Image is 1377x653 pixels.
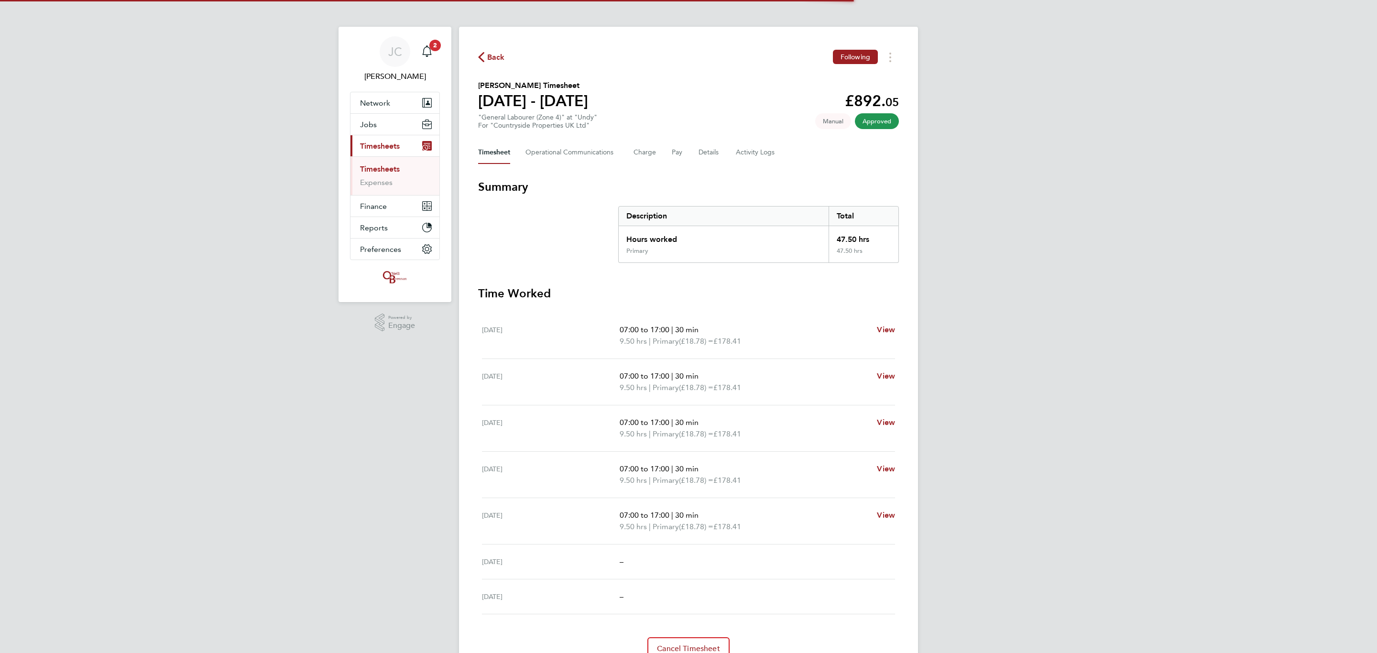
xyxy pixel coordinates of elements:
[877,511,895,520] span: View
[679,429,713,438] span: (£18.78) =
[375,314,415,332] a: Powered byEngage
[620,557,623,566] span: –
[833,50,878,64] button: Following
[350,114,439,135] button: Jobs
[877,464,895,473] span: View
[653,521,679,533] span: Primary
[671,371,673,381] span: |
[699,141,721,164] button: Details
[877,371,895,381] span: View
[649,476,651,485] span: |
[675,418,699,427] span: 30 min
[675,511,699,520] span: 30 min
[350,196,439,217] button: Finance
[388,322,415,330] span: Engage
[855,113,899,129] span: This timesheet has been approved.
[360,141,400,151] span: Timesheets
[360,245,401,254] span: Preferences
[482,463,620,486] div: [DATE]
[877,324,895,336] a: View
[885,95,899,109] span: 05
[487,52,505,63] span: Back
[350,239,439,260] button: Preferences
[478,113,597,130] div: "General Labourer (Zone 4)" at "Undy"
[350,217,439,238] button: Reports
[649,522,651,531] span: |
[653,475,679,486] span: Primary
[350,36,440,82] a: JC[PERSON_NAME]
[360,164,400,174] a: Timesheets
[620,325,669,334] span: 07:00 to 17:00
[675,325,699,334] span: 30 min
[350,71,440,82] span: James Crawley
[620,429,647,438] span: 9.50 hrs
[649,429,651,438] span: |
[482,510,620,533] div: [DATE]
[841,53,870,61] span: Following
[360,98,390,108] span: Network
[620,522,647,531] span: 9.50 hrs
[381,270,409,285] img: oneillandbrennan-logo-retina.png
[713,383,741,392] span: £178.41
[653,428,679,440] span: Primary
[877,417,895,428] a: View
[620,592,623,601] span: –
[620,464,669,473] span: 07:00 to 17:00
[671,325,673,334] span: |
[713,337,741,346] span: £178.41
[350,156,439,195] div: Timesheets
[649,383,651,392] span: |
[620,418,669,427] span: 07:00 to 17:00
[671,418,673,427] span: |
[350,92,439,113] button: Network
[877,463,895,475] a: View
[482,556,620,567] div: [DATE]
[360,120,377,129] span: Jobs
[429,40,441,51] span: 2
[482,417,620,440] div: [DATE]
[877,510,895,521] a: View
[679,383,713,392] span: (£18.78) =
[882,50,899,65] button: Timesheets Menu
[360,178,393,187] a: Expenses
[478,51,505,63] button: Back
[626,247,648,255] div: Primary
[478,121,597,130] div: For "Countryside Properties UK Ltd"
[671,511,673,520] span: |
[482,370,620,393] div: [DATE]
[653,336,679,347] span: Primary
[672,141,683,164] button: Pay
[829,226,898,247] div: 47.50 hrs
[350,135,439,156] button: Timesheets
[829,247,898,262] div: 47.50 hrs
[620,337,647,346] span: 9.50 hrs
[713,522,741,531] span: £178.41
[360,202,387,211] span: Finance
[478,286,899,301] h3: Time Worked
[360,223,388,232] span: Reports
[675,464,699,473] span: 30 min
[736,141,776,164] button: Activity Logs
[679,337,713,346] span: (£18.78) =
[618,206,899,263] div: Summary
[339,27,451,302] nav: Main navigation
[877,418,895,427] span: View
[478,80,588,91] h2: [PERSON_NAME] Timesheet
[350,270,440,285] a: Go to home page
[620,476,647,485] span: 9.50 hrs
[845,92,899,110] app-decimal: £892.
[525,141,618,164] button: Operational Communications
[482,324,620,347] div: [DATE]
[620,383,647,392] span: 9.50 hrs
[620,371,669,381] span: 07:00 to 17:00
[620,511,669,520] span: 07:00 to 17:00
[619,226,829,247] div: Hours worked
[713,429,741,438] span: £178.41
[675,371,699,381] span: 30 min
[388,314,415,322] span: Powered by
[478,91,588,110] h1: [DATE] - [DATE]
[482,591,620,602] div: [DATE]
[679,476,713,485] span: (£18.78) =
[877,325,895,334] span: View
[679,522,713,531] span: (£18.78) =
